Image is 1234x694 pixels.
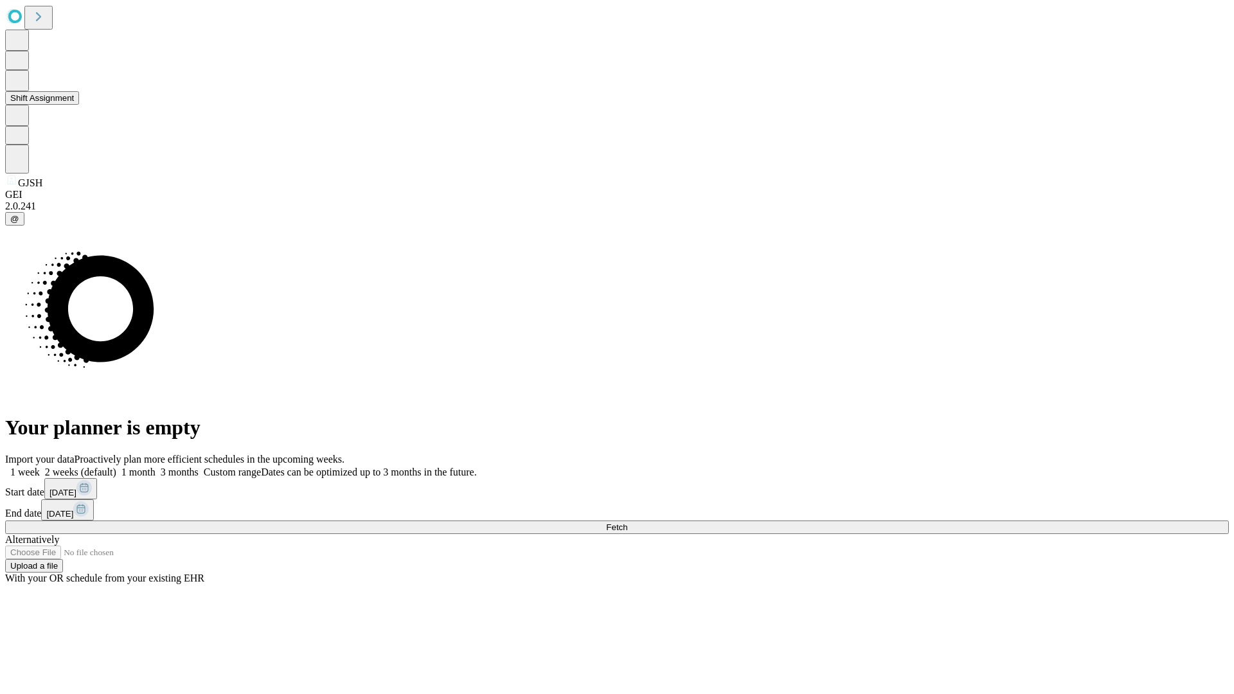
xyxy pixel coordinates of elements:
[10,214,19,224] span: @
[10,467,40,477] span: 1 week
[49,488,76,497] span: [DATE]
[5,534,59,545] span: Alternatively
[44,478,97,499] button: [DATE]
[41,499,94,520] button: [DATE]
[5,416,1229,440] h1: Your planner is empty
[5,200,1229,212] div: 2.0.241
[18,177,42,188] span: GJSH
[5,212,24,226] button: @
[46,509,73,519] span: [DATE]
[5,573,204,583] span: With your OR schedule from your existing EHR
[5,559,63,573] button: Upload a file
[5,91,79,105] button: Shift Assignment
[261,467,476,477] span: Dates can be optimized up to 3 months in the future.
[204,467,261,477] span: Custom range
[5,520,1229,534] button: Fetch
[161,467,199,477] span: 3 months
[5,189,1229,200] div: GEI
[75,454,344,465] span: Proactively plan more efficient schedules in the upcoming weeks.
[606,522,627,532] span: Fetch
[5,454,75,465] span: Import your data
[121,467,156,477] span: 1 month
[45,467,116,477] span: 2 weeks (default)
[5,499,1229,520] div: End date
[5,478,1229,499] div: Start date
